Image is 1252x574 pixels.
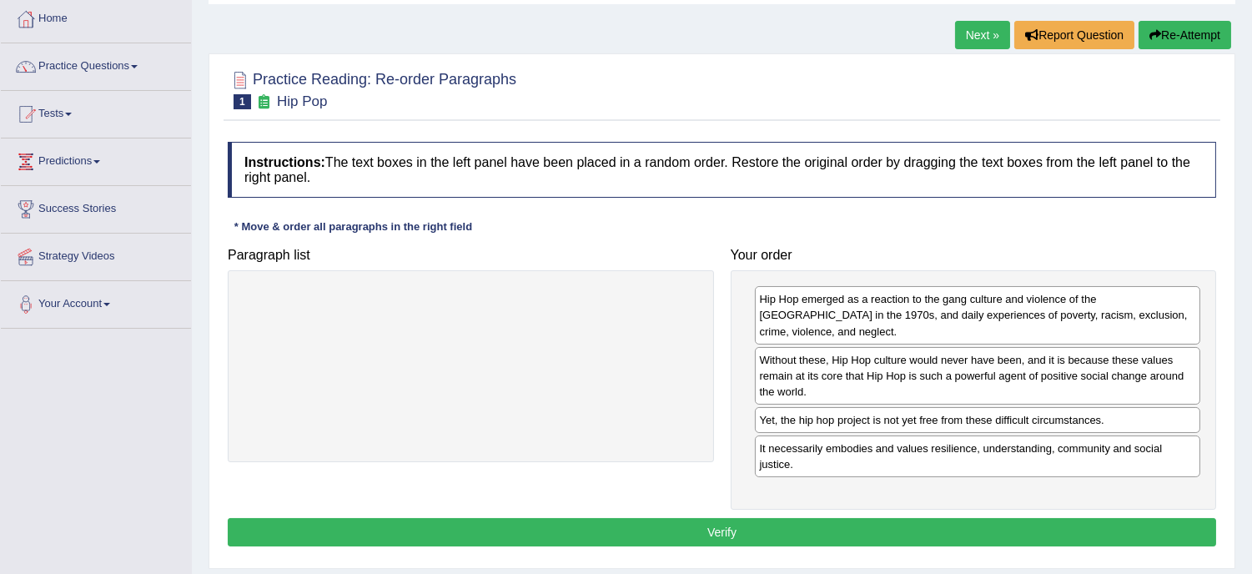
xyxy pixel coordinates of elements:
[755,347,1201,405] div: Without these, Hip Hop culture would never have been, and it is because these values remain at it...
[228,518,1216,546] button: Verify
[731,248,1217,263] h4: Your order
[1,186,191,228] a: Success Stories
[234,94,251,109] span: 1
[1,281,191,323] a: Your Account
[1,91,191,133] a: Tests
[1139,21,1231,49] button: Re-Attempt
[228,219,479,234] div: * Move & order all paragraphs in the right field
[1,234,191,275] a: Strategy Videos
[244,155,325,169] b: Instructions:
[1,138,191,180] a: Predictions
[755,286,1201,344] div: Hip Hop emerged as a reaction to the gang culture and violence of the [GEOGRAPHIC_DATA] in the 19...
[1014,21,1134,49] button: Report Question
[228,248,714,263] h4: Paragraph list
[755,436,1201,477] div: It necessarily embodies and values resilience, understanding, community and social justice.
[228,142,1216,198] h4: The text boxes in the left panel have been placed in a random order. Restore the original order b...
[228,68,516,109] h2: Practice Reading: Re-order Paragraphs
[755,407,1201,433] div: Yet, the hip hop project is not yet free from these difficult circumstances.
[1,43,191,85] a: Practice Questions
[277,93,327,109] small: Hip Pop
[255,94,273,110] small: Exam occurring question
[955,21,1010,49] a: Next »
